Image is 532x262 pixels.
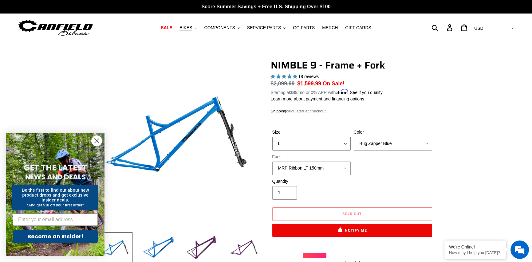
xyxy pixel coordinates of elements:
a: SALE [158,24,175,32]
span: Be the first to find out about new product drops and get exclusive insider deals. [22,188,89,202]
span: Affirm [336,89,349,94]
span: GG PARTS [293,25,315,30]
button: BIKES [176,24,200,32]
a: MERCH [319,24,341,32]
span: 18 reviews [298,74,319,79]
span: SALE [161,25,172,30]
button: SERVICE PARTS [244,24,289,32]
span: $1,599.99 [297,80,321,87]
button: Close dialog [91,135,102,146]
button: Sold out [272,207,432,221]
button: COMPONENTS [201,24,243,32]
span: 4.89 stars [271,74,298,79]
button: Become an Insider! [13,230,98,243]
label: Quantity [272,178,351,185]
h1: NIMBLE 9 - Frame + Fork [271,59,434,71]
span: GIFT CARDS [345,25,371,30]
p: How may I help you today? [449,250,501,255]
a: GIFT CARDS [342,24,374,32]
label: Color [354,129,432,135]
p: Starting at /mo or 0% APR with . [271,88,383,96]
span: SERVICE PARTS [247,25,281,30]
label: Fork [272,154,351,160]
span: BIKES [179,25,192,30]
div: We're Online! [449,244,501,249]
span: NEWS AND DEALS [25,172,86,182]
span: *And get $10 off your first order* [27,203,84,207]
span: Sold out [342,211,362,217]
span: $89 [290,90,297,95]
span: MERCH [322,25,338,30]
a: Learn more about payment and financing options [271,96,364,101]
a: Shipping [271,109,286,114]
span: GET THE LATEST [24,162,87,173]
img: Canfield Bikes [17,18,94,37]
a: GG PARTS [290,24,318,32]
label: Size [272,129,351,135]
a: See if you qualify - Learn more about Affirm Financing (opens in modal) [350,90,383,95]
input: Enter your email address [13,213,98,226]
s: $2,099.99 [271,80,295,87]
button: Notify Me [272,224,432,237]
span: COMPONENTS [204,25,235,30]
input: Search [435,21,451,34]
span: On Sale! [323,80,345,88]
div: calculated at checkout. [271,108,434,114]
